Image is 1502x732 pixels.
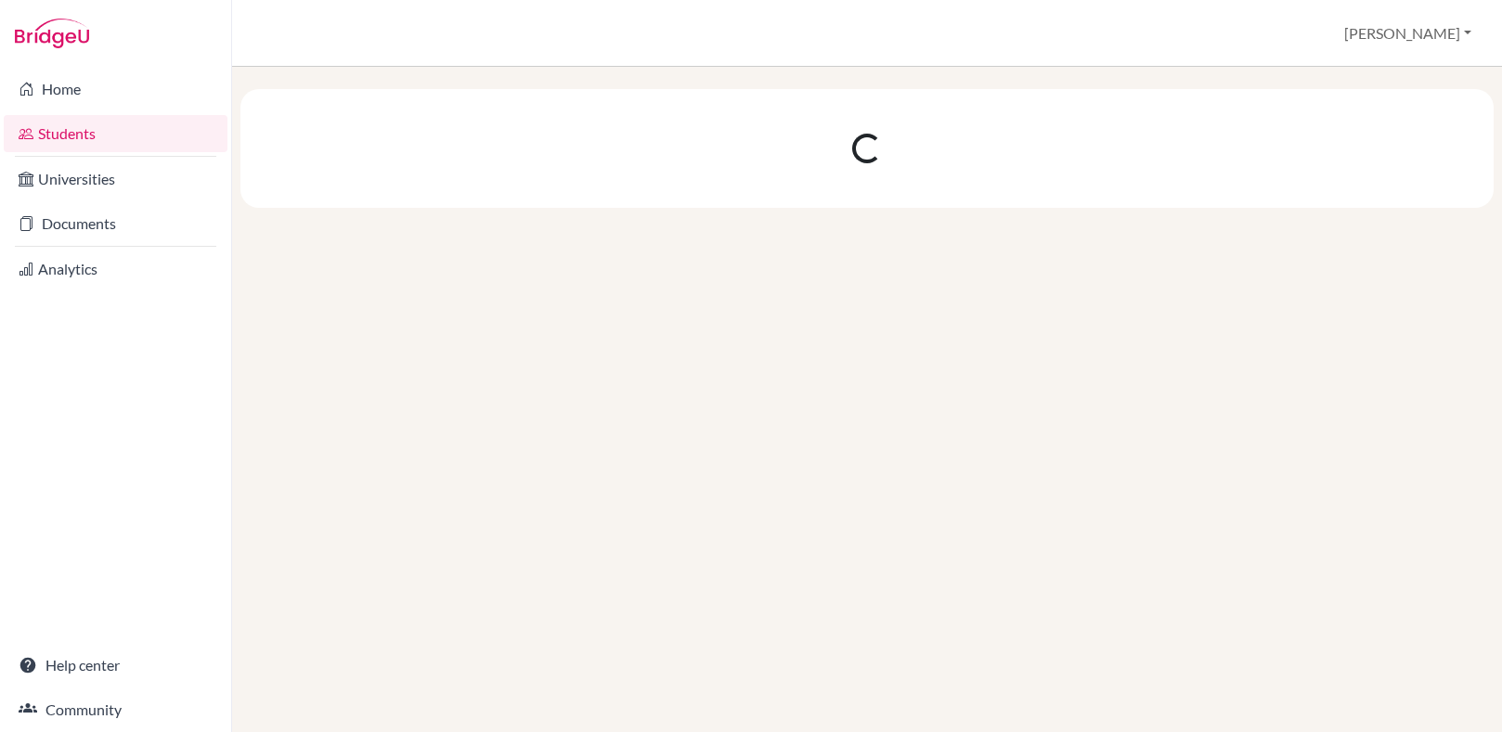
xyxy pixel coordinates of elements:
[4,691,227,728] a: Community
[4,71,227,108] a: Home
[1336,16,1480,51] button: [PERSON_NAME]
[4,250,227,288] a: Analytics
[4,205,227,242] a: Documents
[15,19,89,48] img: Bridge-U
[4,115,227,152] a: Students
[4,647,227,684] a: Help center
[4,161,227,198] a: Universities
